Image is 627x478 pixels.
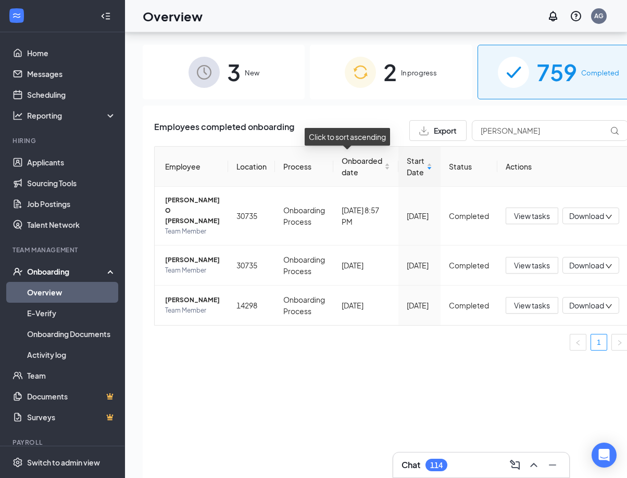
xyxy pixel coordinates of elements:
[407,155,424,178] span: Start Date
[342,260,390,271] div: [DATE]
[275,286,333,325] td: Onboarding Process
[570,10,582,22] svg: QuestionInfo
[569,260,604,271] span: Download
[245,68,259,78] span: New
[514,210,550,222] span: View tasks
[544,457,561,473] button: Minimize
[514,300,550,311] span: View tasks
[305,128,390,146] div: Click to sort ascending
[228,147,275,187] th: Location
[27,344,116,365] a: Activity log
[27,303,116,324] a: E-Verify
[143,7,203,25] h1: Overview
[449,260,489,271] div: Completed
[165,195,220,226] span: [PERSON_NAME] O [PERSON_NAME]
[275,246,333,286] td: Onboarding Process
[407,260,432,271] div: [DATE]
[27,43,116,63] a: Home
[12,110,23,121] svg: Analysis
[617,340,623,346] span: right
[228,286,275,325] td: 14298
[449,300,489,311] div: Completed
[12,266,23,277] svg: UserCheck
[605,303,612,310] span: down
[507,457,523,473] button: ComposeMessage
[27,282,116,303] a: Overview
[407,300,432,311] div: [DATE]
[402,459,420,471] h3: Chat
[27,152,116,173] a: Applicants
[441,147,497,187] th: Status
[570,334,586,351] button: left
[27,173,116,193] a: Sourcing Tools
[506,208,558,224] button: View tasks
[528,459,540,471] svg: ChevronUp
[409,120,467,141] button: Export
[27,193,116,214] a: Job Postings
[592,443,617,468] div: Open Intercom Messenger
[227,54,241,90] span: 3
[401,68,437,78] span: In progress
[536,54,577,90] span: 759
[514,260,550,271] span: View tasks
[342,155,382,178] span: Onboarded date
[165,255,220,265] span: [PERSON_NAME]
[605,213,612,221] span: down
[547,10,559,22] svg: Notifications
[569,211,604,222] span: Download
[27,457,100,468] div: Switch to admin view
[12,438,114,447] div: Payroll
[342,204,390,227] div: [DATE] 8:57 PM
[581,68,619,78] span: Completed
[575,340,581,346] span: left
[27,324,116,344] a: Onboarding Documents
[27,214,116,235] a: Talent Network
[506,297,558,314] button: View tasks
[525,457,542,473] button: ChevronUp
[12,457,23,468] svg: Settings
[165,265,220,276] span: Team Member
[27,84,116,105] a: Scheduling
[342,300,390,311] div: [DATE]
[591,334,607,351] li: 1
[506,257,558,274] button: View tasks
[383,54,397,90] span: 2
[434,127,457,134] span: Export
[546,459,559,471] svg: Minimize
[27,365,116,386] a: Team
[449,210,489,222] div: Completed
[333,147,398,187] th: Onboarded date
[27,407,116,428] a: SurveysCrown
[228,187,275,246] td: 30735
[594,11,604,20] div: AG
[430,461,443,470] div: 114
[11,10,22,21] svg: WorkstreamLogo
[275,187,333,246] td: Onboarding Process
[27,266,107,277] div: Onboarding
[509,459,521,471] svg: ComposeMessage
[165,305,220,316] span: Team Member
[27,110,117,121] div: Reporting
[407,210,432,222] div: [DATE]
[165,295,220,305] span: [PERSON_NAME]
[591,334,607,350] a: 1
[605,263,612,270] span: down
[101,11,111,21] svg: Collapse
[154,120,294,141] span: Employees completed onboarding
[228,246,275,286] td: 30735
[165,226,220,237] span: Team Member
[12,136,114,145] div: Hiring
[27,386,116,407] a: DocumentsCrown
[155,147,228,187] th: Employee
[275,147,333,187] th: Process
[27,63,116,84] a: Messages
[570,334,586,351] li: Previous Page
[569,300,604,311] span: Download
[12,246,114,254] div: Team Management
